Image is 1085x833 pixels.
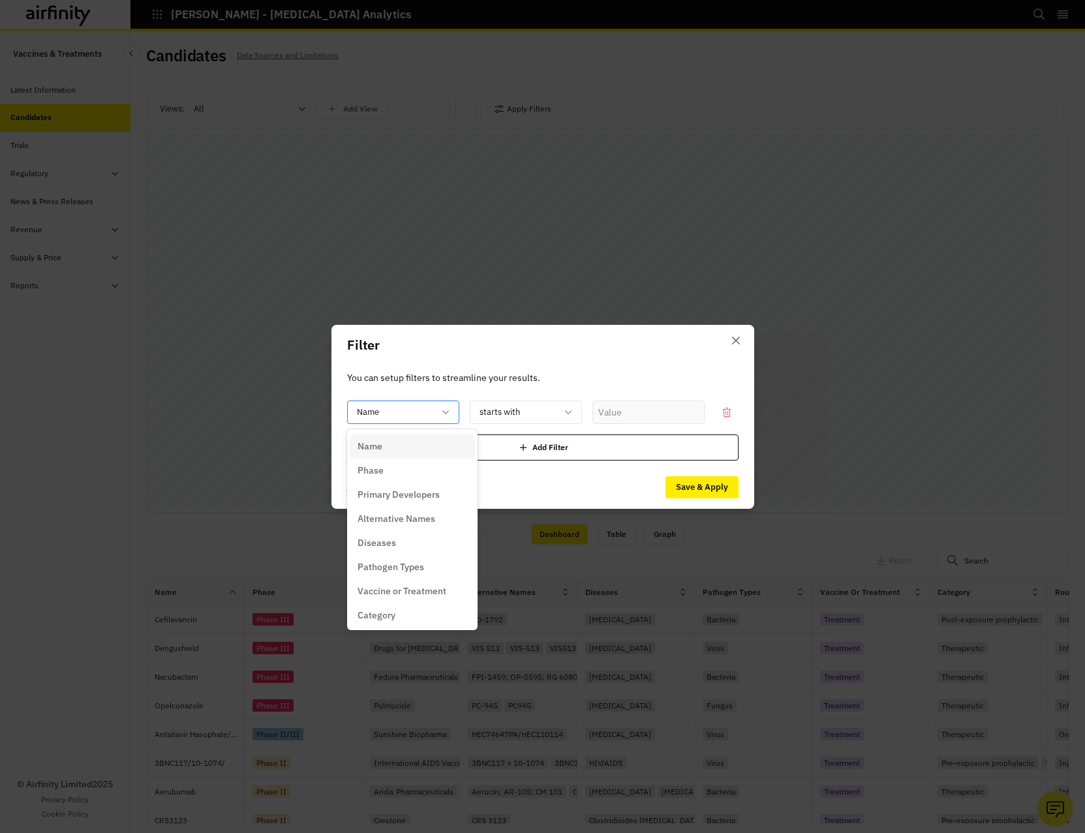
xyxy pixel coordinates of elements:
input: Value [592,401,705,424]
p: Vaccine or Treatment [358,584,446,598]
button: Close [726,330,746,351]
p: Pathogen Types [358,560,424,574]
p: Name [358,440,382,453]
div: Add Filter [347,434,739,461]
p: Alternative Names [358,512,435,526]
p: Category [358,609,395,622]
p: Primary Developers [358,488,440,502]
header: Filter [331,325,754,365]
button: Save & Apply [665,476,739,498]
p: Phase [358,464,384,477]
p: Diseases [358,536,396,550]
p: You can setup filters to streamline your results. [347,371,739,385]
